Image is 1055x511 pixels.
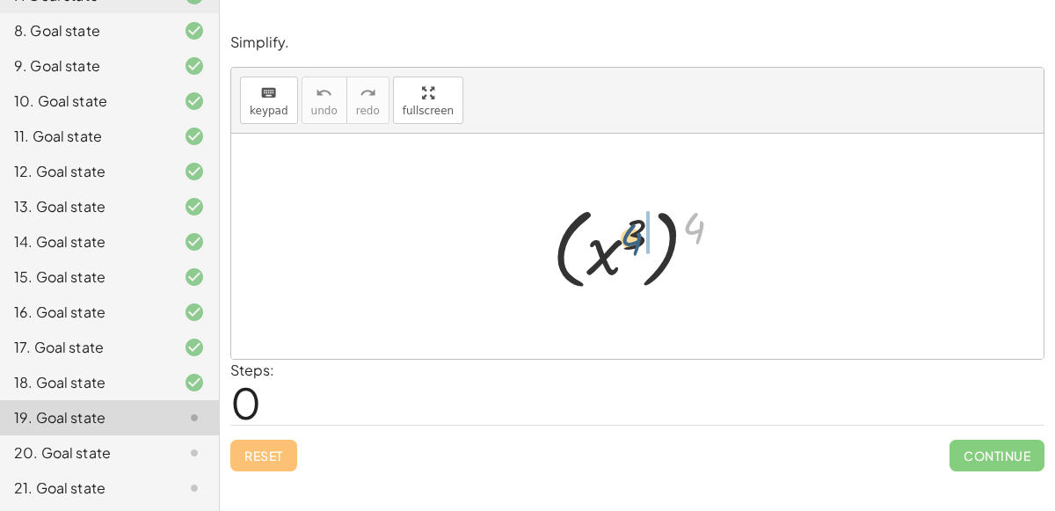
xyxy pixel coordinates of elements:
i: Task finished and correct. [184,231,205,252]
i: Task finished and correct. [184,20,205,41]
i: Task not started. [184,407,205,428]
span: keypad [250,105,288,117]
span: fullscreen [403,105,454,117]
label: Steps: [230,361,274,379]
button: redoredo [346,77,389,124]
div: 20. Goal state [14,442,156,464]
button: fullscreen [393,77,463,124]
p: Simplify. [230,33,1044,53]
i: keyboard [260,83,277,104]
span: undo [311,105,338,117]
i: Task finished and correct. [184,372,205,393]
i: Task finished and correct. [184,55,205,77]
i: Task not started. [184,478,205,499]
div: 11. Goal state [14,126,156,147]
span: redo [356,105,380,117]
div: 13. Goal state [14,196,156,217]
span: 0 [230,376,261,429]
i: Task finished and correct. [184,302,205,323]
i: redo [360,83,376,104]
i: Task finished and correct. [184,337,205,358]
i: Task finished and correct. [184,196,205,217]
div: 15. Goal state [14,266,156,288]
i: Task finished and correct. [184,161,205,182]
i: Task finished and correct. [184,266,205,288]
div: 8. Goal state [14,20,156,41]
div: 16. Goal state [14,302,156,323]
i: Task finished and correct. [184,126,205,147]
div: 12. Goal state [14,161,156,182]
i: undo [316,83,332,104]
div: 17. Goal state [14,337,156,358]
button: keyboardkeypad [240,77,298,124]
i: Task not started. [184,442,205,464]
button: undoundo [302,77,347,124]
div: 21. Goal state [14,478,156,499]
i: Task finished and correct. [184,91,205,112]
div: 18. Goal state [14,372,156,393]
div: 9. Goal state [14,55,156,77]
div: 14. Goal state [14,231,156,252]
div: 19. Goal state [14,407,156,428]
div: 10. Goal state [14,91,156,112]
